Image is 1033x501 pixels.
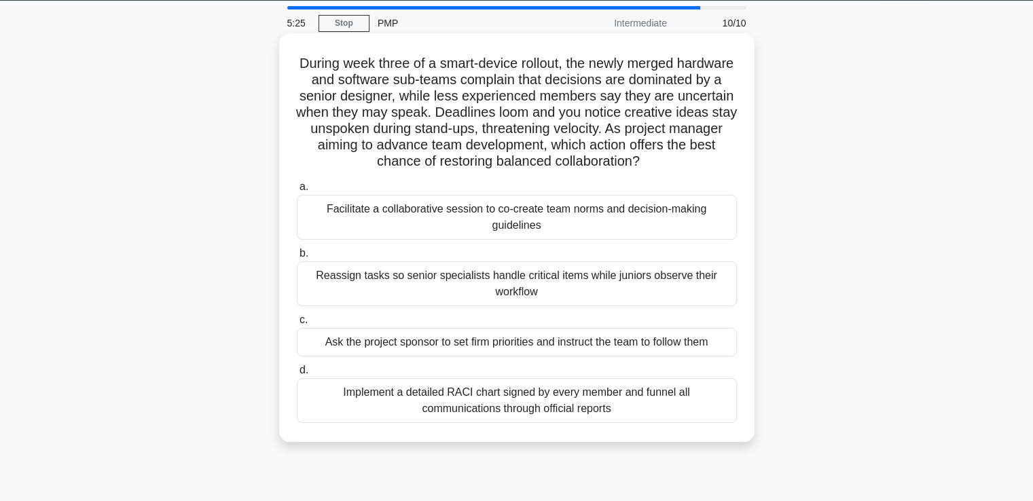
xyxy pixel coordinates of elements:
span: a. [300,181,308,192]
div: Implement a detailed RACI chart signed by every member and funnel all communications through offi... [297,378,737,423]
div: Facilitate a collaborative session to co-create team norms and decision-making guidelines [297,195,737,240]
span: b. [300,247,308,259]
div: PMP [369,10,556,37]
a: Stop [319,15,369,32]
div: 5:25 [279,10,319,37]
span: d. [300,364,308,375]
div: Reassign tasks so senior specialists handle critical items while juniors observe their workflow [297,261,737,306]
div: Ask the project sponsor to set firm priorities and instruct the team to follow them [297,328,737,356]
div: Intermediate [556,10,675,37]
h5: During week three of a smart-device rollout, the newly merged hardware and software sub-teams com... [295,55,738,170]
span: c. [300,314,308,325]
div: 10/10 [675,10,755,37]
